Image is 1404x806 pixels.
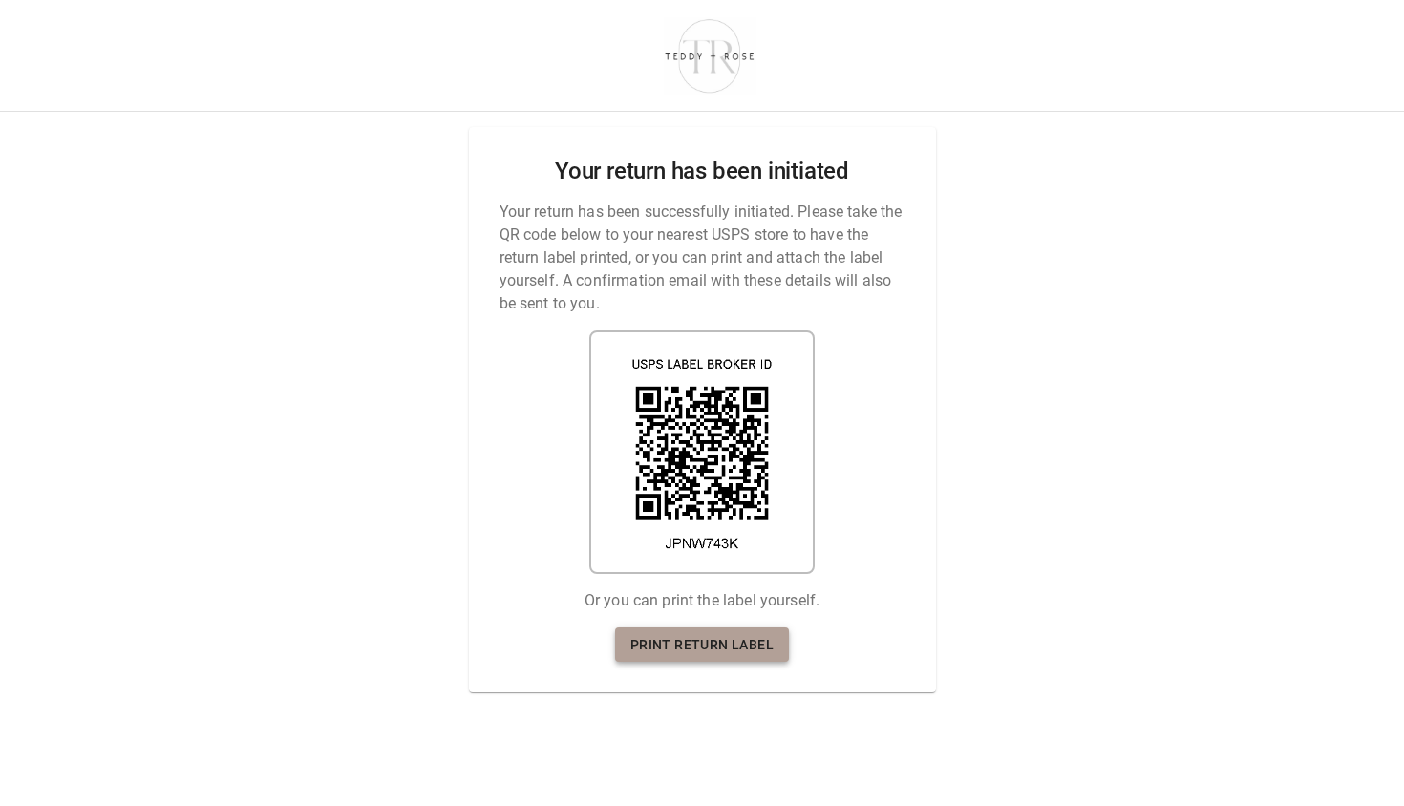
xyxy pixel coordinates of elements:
[589,330,815,574] img: shipping label qr code
[500,201,905,315] p: Your return has been successfully initiated. Please take the QR code below to your nearest USPS s...
[656,14,764,96] img: shop-teddyrose.myshopify.com-d93983e8-e25b-478f-b32e-9430bef33fdd
[585,589,819,612] p: Or you can print the label yourself.
[615,627,789,663] a: Print return label
[555,158,849,185] h2: Your return has been initiated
